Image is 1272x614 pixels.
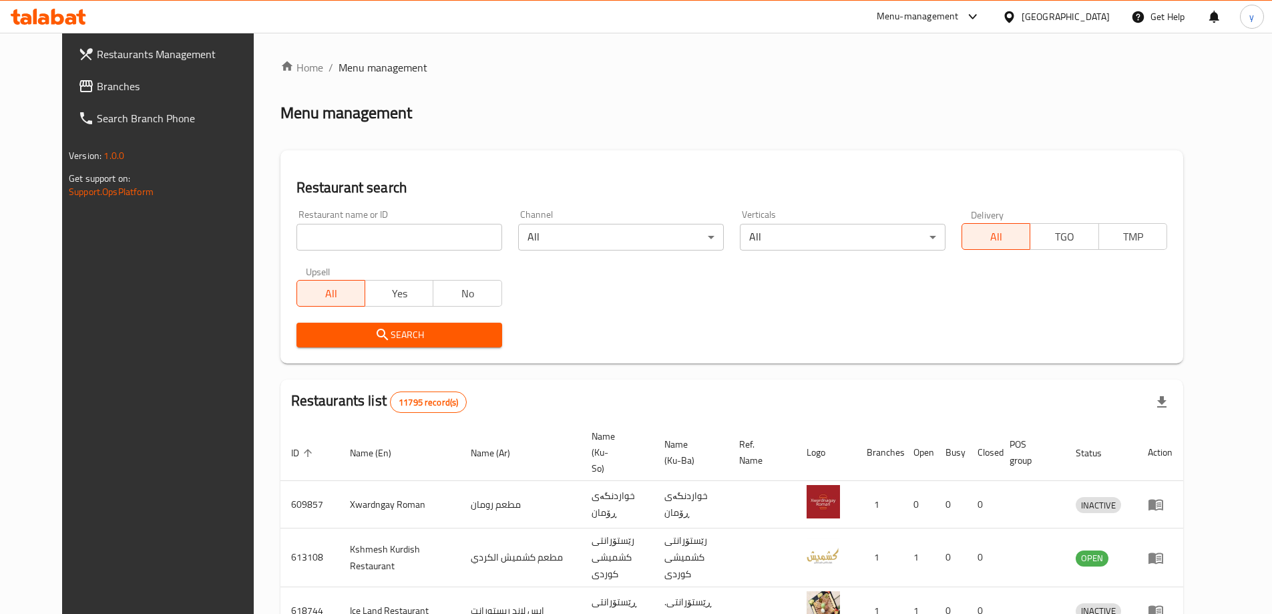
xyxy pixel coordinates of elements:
[433,280,501,307] button: No
[1076,498,1121,513] span: INACTIVE
[103,147,124,164] span: 1.0.0
[1022,9,1110,24] div: [GEOGRAPHIC_DATA]
[302,284,360,303] span: All
[1148,496,1173,512] div: Menu
[1104,227,1162,247] span: TMP
[1137,424,1183,481] th: Action
[1146,386,1178,418] div: Export file
[739,436,780,468] span: Ref. Name
[67,38,274,70] a: Restaurants Management
[581,528,654,587] td: رێستۆرانتی کشمیشى كوردى
[296,280,365,307] button: All
[296,178,1167,198] h2: Restaurant search
[807,539,840,572] img: Kshmesh Kurdish Restaurant
[97,78,264,94] span: Branches
[307,327,491,343] span: Search
[1030,223,1098,250] button: TGO
[291,391,467,413] h2: Restaurants list
[460,481,581,528] td: مطعم رومان
[280,481,339,528] td: 609857
[1148,550,1173,566] div: Menu
[935,481,967,528] td: 0
[856,528,903,587] td: 1
[280,59,1183,75] nav: breadcrumb
[935,424,967,481] th: Busy
[1249,9,1254,24] span: y
[654,528,728,587] td: رێستۆرانتی کشمیشى كوردى
[339,59,427,75] span: Menu management
[1076,445,1119,461] span: Status
[903,528,935,587] td: 1
[592,428,638,476] span: Name (Ku-So)
[460,528,581,587] td: مطعم كشميش الكردي
[967,424,999,481] th: Closed
[856,481,903,528] td: 1
[296,323,502,347] button: Search
[97,46,264,62] span: Restaurants Management
[306,267,331,276] label: Upsell
[280,59,323,75] a: Home
[796,424,856,481] th: Logo
[664,436,712,468] span: Name (Ku-Ba)
[1098,223,1167,250] button: TMP
[350,445,409,461] span: Name (En)
[518,224,724,251] div: All
[339,481,460,528] td: Xwardngay Roman
[740,224,945,251] div: All
[339,528,460,587] td: Kshmesh Kurdish Restaurant
[280,528,339,587] td: 613108
[903,424,935,481] th: Open
[67,102,274,134] a: Search Branch Phone
[971,210,1004,219] label: Delivery
[581,481,654,528] td: خواردنگەی ڕۆمان
[877,9,959,25] div: Menu-management
[67,70,274,102] a: Branches
[439,284,496,303] span: No
[1076,497,1121,513] div: INACTIVE
[962,223,1030,250] button: All
[856,424,903,481] th: Branches
[967,528,999,587] td: 0
[807,485,840,518] img: Xwardngay Roman
[69,183,154,200] a: Support.OpsPlatform
[97,110,264,126] span: Search Branch Phone
[1076,551,1108,566] span: OPEN
[69,170,130,187] span: Get support on:
[968,227,1025,247] span: All
[291,445,316,461] span: ID
[329,59,333,75] li: /
[967,481,999,528] td: 0
[935,528,967,587] td: 0
[1036,227,1093,247] span: TGO
[1010,436,1049,468] span: POS group
[280,102,412,124] h2: Menu management
[365,280,433,307] button: Yes
[654,481,728,528] td: خواردنگەی ڕۆمان
[903,481,935,528] td: 0
[296,224,502,251] input: Search for restaurant name or ID..
[471,445,527,461] span: Name (Ar)
[390,392,467,413] div: Total records count
[371,284,428,303] span: Yes
[391,396,466,409] span: 11795 record(s)
[69,147,101,164] span: Version:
